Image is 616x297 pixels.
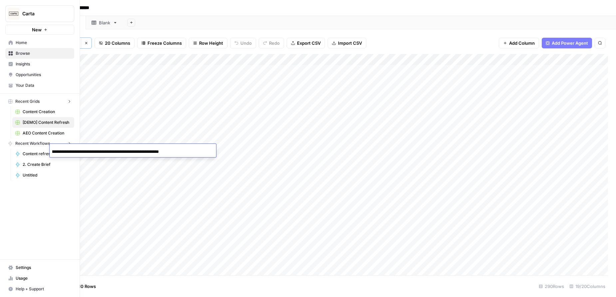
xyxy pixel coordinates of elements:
button: Recent Grids [5,96,74,106]
a: Usage [5,273,74,284]
span: Carta [22,10,63,17]
span: Help + Support [16,286,71,292]
span: Import CSV [338,40,362,46]
button: Add Column [499,38,539,48]
button: Undo [230,38,256,48]
span: AEO Content Creation [23,130,71,136]
span: Redo [269,40,280,46]
span: Home [16,40,71,46]
a: 2. Create Brief [12,159,74,170]
span: Freeze Columns [148,40,182,46]
a: Opportunities [5,69,74,80]
span: Content Creation [23,109,71,115]
button: Workspace: Carta [5,5,74,22]
span: Add 10 Rows [69,283,96,290]
span: Add Power Agent [552,40,588,46]
a: Content refresh [12,148,74,159]
a: Content Creation [12,106,74,117]
img: Carta Logo [8,8,20,20]
span: Settings [16,265,71,271]
a: Your Data [5,80,74,91]
span: 20 Columns [105,40,130,46]
button: Redo [259,38,284,48]
button: New [5,25,74,35]
span: Content refresh [23,151,71,157]
span: Row Height [199,40,223,46]
a: [DEMO] Content Refresh [12,117,74,128]
span: Export CSV [297,40,321,46]
span: New [32,26,42,33]
span: Opportunities [16,72,71,78]
button: Freeze Columns [137,38,186,48]
a: Blank [86,16,123,29]
span: 2. Create Brief [23,162,71,168]
button: Help + Support [5,284,74,294]
button: Recent Workflows [5,138,74,148]
span: Untitled [23,172,71,178]
a: Untitled [12,170,74,181]
button: 20 Columns [95,38,135,48]
a: Settings [5,262,74,273]
div: Blank [99,19,110,26]
span: Recent Grids [15,98,40,104]
span: Usage [16,275,71,281]
button: Import CSV [328,38,366,48]
span: Undo [240,40,252,46]
button: Row Height [189,38,227,48]
div: 290 Rows [536,281,567,292]
span: Recent Workflows [15,140,50,146]
span: Add Column [509,40,535,46]
span: Your Data [16,82,71,88]
a: Insights [5,59,74,69]
a: Browse [5,48,74,59]
button: Export CSV [287,38,325,48]
div: 19/20 Columns [567,281,608,292]
a: AEO Content Creation [12,128,74,138]
span: Insights [16,61,71,67]
span: Browse [16,50,71,56]
button: Add Power Agent [542,38,592,48]
span: [DEMO] Content Refresh [23,119,71,125]
a: Home [5,37,74,48]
